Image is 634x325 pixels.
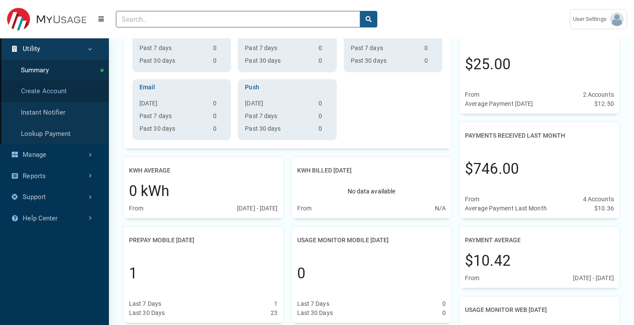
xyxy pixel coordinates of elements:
div: $25.00 [465,54,511,75]
div: 0 [442,308,446,318]
th: Past 30 days [241,124,315,137]
td: 0 [210,44,227,56]
div: 23 [271,308,278,318]
button: search [360,11,377,27]
th: Past 30 days [136,124,210,137]
span: User Settings [573,15,610,24]
th: Past 30 days [347,56,421,69]
td: 0 [315,124,333,137]
td: 0 [421,56,439,69]
div: $746.00 [465,158,519,180]
th: Past 30 days [241,56,315,69]
th: Past 7 days [136,44,210,56]
td: 0 [210,56,227,69]
td: 0 [421,44,439,56]
div: 2 Accounts [583,90,614,99]
div: Last 30 Days [129,308,165,318]
h2: Payment Average [465,232,521,248]
th: [DATE] [136,99,210,112]
div: From [465,195,479,204]
td: 0 [315,112,333,124]
div: Average Payment [DATE] [465,99,533,108]
div: Last 7 Days [297,299,329,308]
img: ESITESTV3 Logo [7,8,86,31]
div: N/A [435,204,446,213]
th: Past 7 days [241,112,315,124]
td: 0 [210,112,227,124]
input: Search [116,11,360,27]
th: [DATE] [241,99,315,112]
div: No data available [297,179,446,204]
div: 0 kWh [129,180,170,202]
td: 0 [315,99,333,112]
div: From [129,204,143,213]
div: Average Payment Last Month [465,204,547,213]
h3: Email [136,83,227,92]
div: $10.42 [465,250,511,272]
h2: Usage Monitor Mobile [DATE] [297,232,389,248]
th: Past 7 days [241,44,315,56]
div: 1 [129,263,137,284]
div: [DATE] - [DATE] [237,204,278,213]
th: Past 7 days [136,112,210,124]
div: 0 [442,299,446,308]
h2: Payments Received Last Month [465,128,565,144]
div: From [465,90,479,99]
div: From [297,204,312,213]
td: 0 [210,99,227,112]
td: 0 [315,56,333,69]
td: 0 [210,124,227,137]
h2: kWh Average [129,162,170,179]
div: 0 [297,263,305,284]
div: 4 Accounts [583,195,614,204]
div: $12.50 [594,99,614,108]
a: User Settings [570,9,627,29]
h2: Usage Monitor Web [DATE] [465,302,547,318]
h2: kWh Billed [DATE] [297,162,352,179]
div: From [465,274,479,283]
div: Last 30 Days [297,308,333,318]
h2: Prepay Mobile [DATE] [129,232,194,248]
button: Menu [93,11,109,27]
th: Past 7 days [347,44,421,56]
div: Last 7 Days [129,299,161,308]
h3: Push [241,83,333,92]
td: 0 [315,44,333,56]
div: 1 [275,299,278,308]
div: [DATE] - [DATE] [573,274,614,283]
th: Past 30 days [136,56,210,69]
div: $10.36 [594,204,614,213]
